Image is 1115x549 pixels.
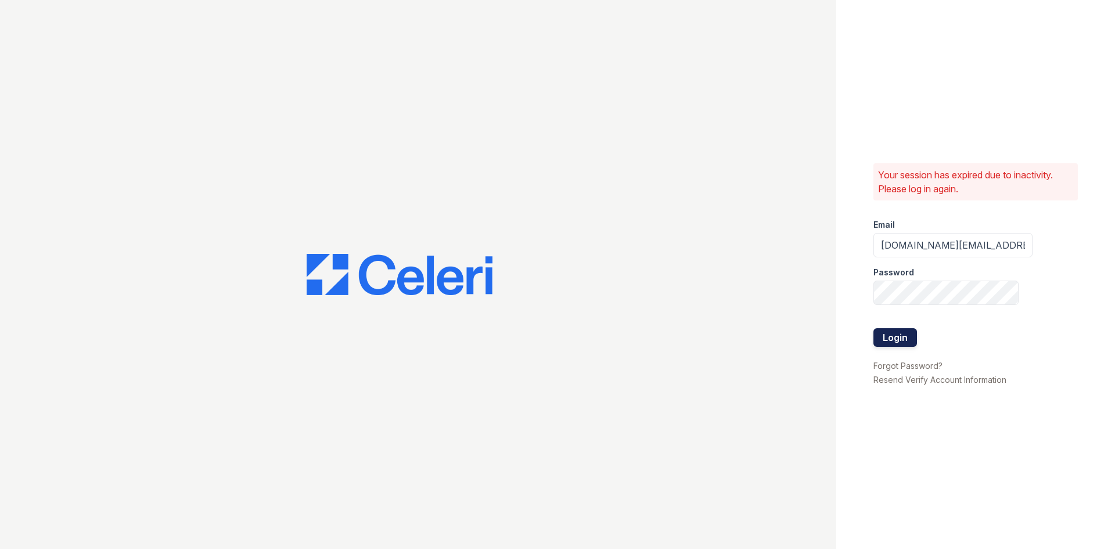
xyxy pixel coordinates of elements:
[873,328,917,347] button: Login
[873,375,1006,385] a: Resend Verify Account Information
[873,219,895,231] label: Email
[873,361,943,371] a: Forgot Password?
[878,168,1073,196] p: Your session has expired due to inactivity. Please log in again.
[873,267,914,278] label: Password
[307,254,492,296] img: CE_Logo_Blue-a8612792a0a2168367f1c8372b55b34899dd931a85d93a1a3d3e32e68fde9ad4.png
